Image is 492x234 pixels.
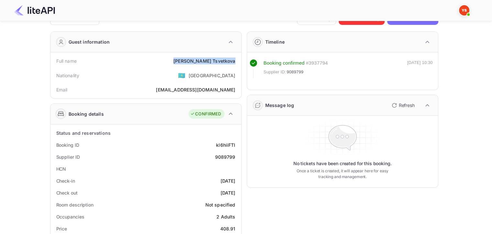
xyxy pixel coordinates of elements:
[56,165,66,172] div: HCN
[56,58,77,64] div: Full name
[156,86,235,93] div: [EMAIL_ADDRESS][DOMAIN_NAME]
[56,225,67,232] div: Price
[221,177,235,184] div: [DATE]
[56,177,75,184] div: Check-in
[293,160,392,167] p: No tickets have been created for this booking.
[306,59,328,67] div: # 3937794
[56,189,78,196] div: Check out
[205,201,235,208] div: Not specified
[190,111,221,117] div: CONFIRMED
[56,201,93,208] div: Room description
[189,72,235,79] div: [GEOGRAPHIC_DATA]
[221,189,235,196] div: [DATE]
[216,142,235,148] div: kl6hiiFTI
[56,154,80,160] div: Supplier ID
[407,59,433,78] div: [DATE] 10:30
[69,111,104,117] div: Booking details
[399,102,415,109] p: Refresh
[14,5,55,16] img: LiteAPI Logo
[388,100,417,111] button: Refresh
[287,69,303,75] span: 9089799
[215,154,235,160] div: 9089799
[56,72,80,79] div: Nationality
[178,69,185,81] span: United States
[56,142,79,148] div: Booking ID
[56,130,111,136] div: Status and reservations
[265,102,294,109] div: Message log
[291,168,394,180] p: Once a ticket is created, it will appear here for easy tracking and management.
[220,225,235,232] div: 408.91
[264,59,305,67] div: Booking confirmed
[173,58,235,64] div: [PERSON_NAME] Tsvetkova
[265,38,285,45] div: Timeline
[264,69,286,75] span: Supplier ID:
[56,213,84,220] div: Occupancies
[216,213,235,220] div: 2 Adults
[56,86,68,93] div: Email
[459,5,469,16] img: Yandex Support
[69,38,110,45] div: Guest information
